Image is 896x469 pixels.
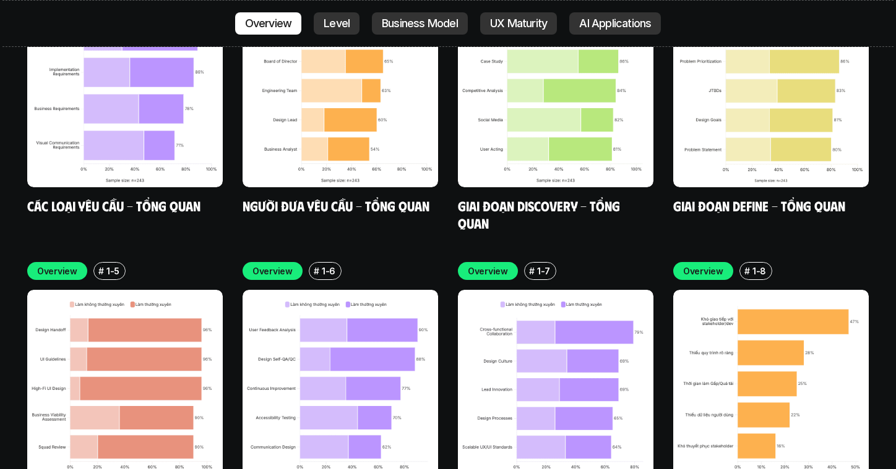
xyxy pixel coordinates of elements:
p: UX Maturity [490,17,547,30]
h6: # [744,266,750,276]
p: Overview [245,17,292,30]
a: Người đưa yêu cầu - Tổng quan [243,197,429,214]
p: Level [324,17,350,30]
a: Giai đoạn Define - Tổng quan [673,197,845,214]
p: 1-5 [106,264,119,277]
p: 1-7 [537,264,550,277]
a: Giai đoạn Discovery - Tổng quan [458,197,623,231]
a: UX Maturity [480,12,557,35]
a: Các loại yêu cầu - Tổng quan [27,197,200,214]
p: Business Model [382,17,458,30]
h6: # [529,266,535,276]
h6: # [314,266,319,276]
h6: # [98,266,104,276]
p: 1-8 [752,264,766,277]
p: 1-6 [322,264,335,277]
p: AI Applications [579,17,651,30]
a: Level [314,12,360,35]
a: Overview [235,12,302,35]
a: Business Model [372,12,468,35]
a: AI Applications [569,12,661,35]
p: Overview [252,264,293,277]
p: Overview [683,264,723,277]
p: Overview [468,264,508,277]
p: Overview [37,264,77,277]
